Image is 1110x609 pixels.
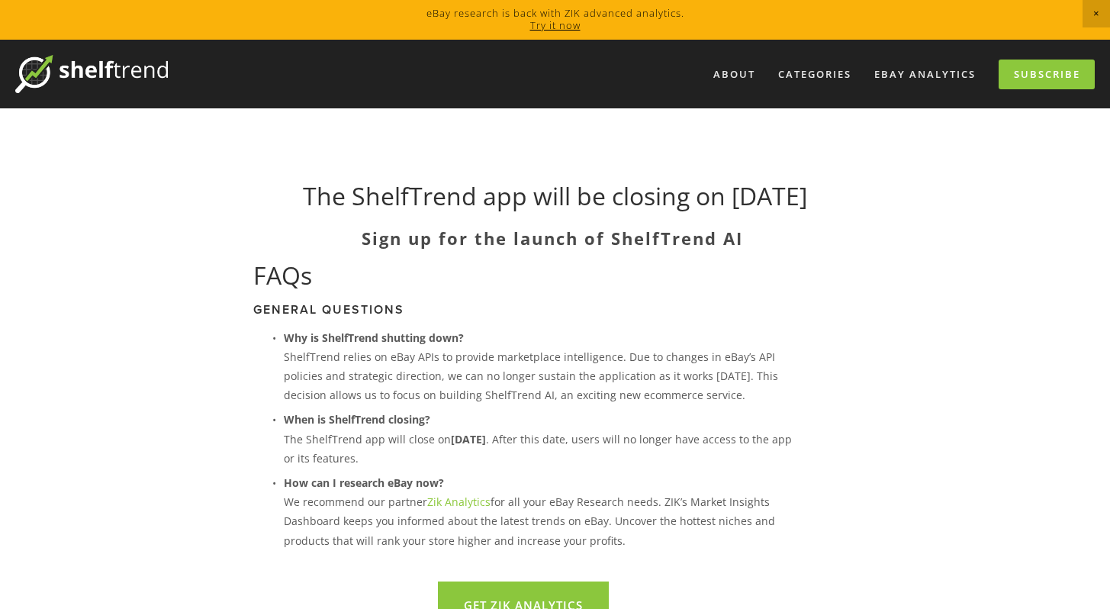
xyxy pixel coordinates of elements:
[864,62,986,87] a: eBay Analytics
[253,302,794,317] h3: General Questions
[768,62,861,87] div: Categories
[284,330,464,345] strong: Why is ShelfTrend shutting down?
[530,18,581,32] a: Try it now
[284,475,444,490] strong: How can I research eBay now?
[253,261,794,290] h1: FAQs
[451,432,486,446] strong: [DATE]
[284,473,794,550] p: We recommend our partner for all your eBay Research needs. ZIK’s Market Insights Dashboard keeps ...
[999,60,1095,89] a: Subscribe
[284,412,430,427] strong: When is ShelfTrend closing?
[362,227,743,250] strong: Sign up for the launch of ShelfTrend AI
[15,55,168,93] img: ShelfTrend
[703,62,765,87] a: About
[284,410,794,468] p: The ShelfTrend app will close on . After this date, users will no longer have access to the app o...
[284,328,794,405] p: ShelfTrend relies on eBay APIs to provide marketplace intelligence. Due to changes in eBay’s API ...
[191,182,920,211] h1: The ShelfTrend app will be closing on [DATE]
[427,495,491,509] a: Zik Analytics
